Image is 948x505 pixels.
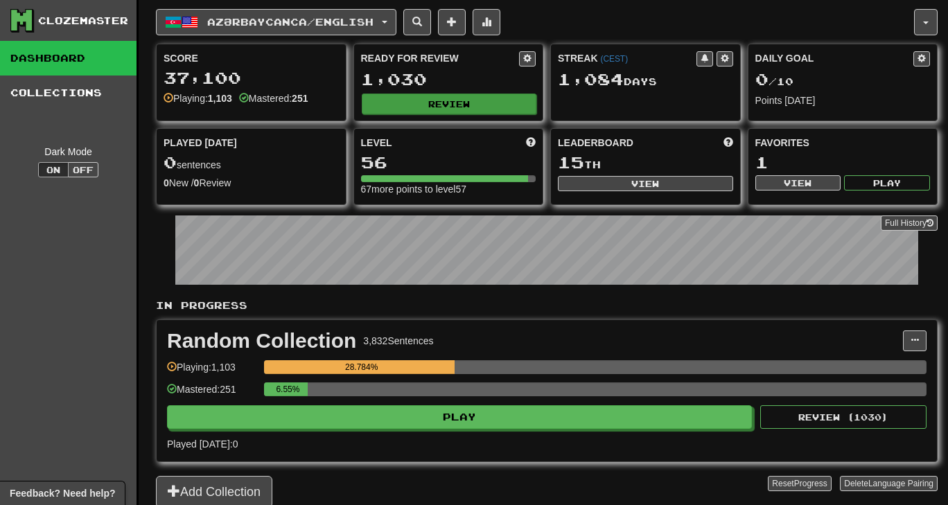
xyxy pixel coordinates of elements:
button: Off [68,162,98,177]
span: 15 [558,152,584,172]
strong: 0 [194,177,200,188]
span: This week in points, UTC [723,136,733,150]
button: On [38,162,69,177]
span: Played [DATE]: 0 [167,438,238,450]
div: Random Collection [167,330,356,351]
button: More stats [473,9,500,35]
a: Full History [881,215,938,231]
div: 1 [755,154,931,171]
button: View [755,175,841,191]
div: Day s [558,71,733,89]
button: ResetProgress [768,476,831,491]
div: Mastered: 251 [167,382,257,405]
span: Level [361,136,392,150]
button: Add sentence to collection [438,9,466,35]
div: 1,030 [361,71,536,88]
div: 37,100 [164,69,339,87]
span: Language Pairing [868,479,933,488]
div: Playing: [164,91,232,105]
div: th [558,154,733,172]
div: 56 [361,154,536,171]
div: Ready for Review [361,51,520,65]
span: Azərbaycanca / English [207,16,374,28]
div: Streak [558,51,696,65]
div: Points [DATE] [755,94,931,107]
p: In Progress [156,299,938,312]
span: Played [DATE] [164,136,237,150]
div: Clozemaster [38,14,128,28]
div: 67 more points to level 57 [361,182,536,196]
div: 6.55% [268,382,307,396]
button: Review [362,94,537,114]
button: Play [844,175,930,191]
strong: 1,103 [208,93,232,104]
span: Open feedback widget [10,486,115,500]
a: (CEST) [600,54,628,64]
span: 0 [755,69,769,89]
span: 0 [164,152,177,172]
div: 28.784% [268,360,455,374]
strong: 0 [164,177,169,188]
div: Mastered: [239,91,308,105]
span: Leaderboard [558,136,633,150]
button: View [558,176,733,191]
div: New / Review [164,176,339,190]
button: Play [167,405,752,429]
div: Score [164,51,339,65]
div: Playing: 1,103 [167,360,257,383]
button: Azərbaycanca/English [156,9,396,35]
button: Review (1030) [760,405,927,429]
span: Progress [794,479,827,488]
span: / 10 [755,76,793,87]
div: Favorites [755,136,931,150]
button: DeleteLanguage Pairing [840,476,938,491]
div: 3,832 Sentences [363,334,433,348]
div: Dark Mode [10,145,126,159]
div: sentences [164,154,339,172]
strong: 251 [292,93,308,104]
button: Search sentences [403,9,431,35]
span: 1,084 [558,69,624,89]
span: Score more points to level up [526,136,536,150]
div: Daily Goal [755,51,914,67]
